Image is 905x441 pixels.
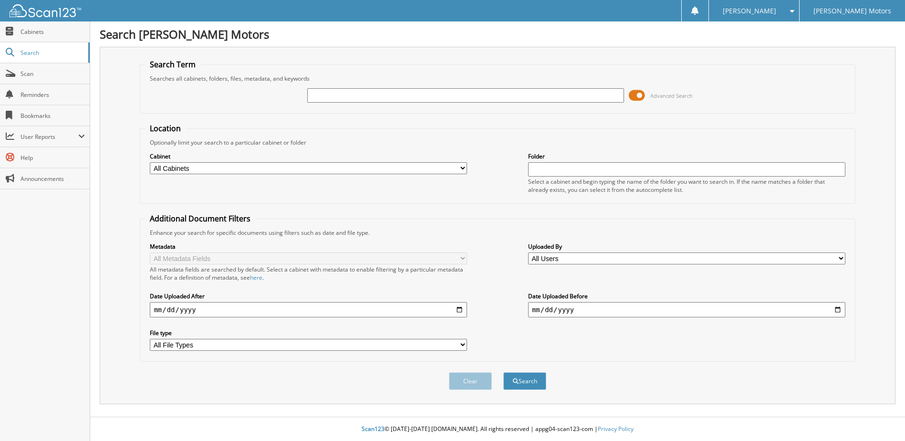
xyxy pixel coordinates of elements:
[90,418,905,441] div: © [DATE]-[DATE] [DOMAIN_NAME]. All rights reserved | appg04-scan123-com |
[150,329,467,337] label: File type
[528,302,845,317] input: end
[528,152,845,160] label: Folder
[150,292,467,300] label: Date Uploaded After
[21,154,85,162] span: Help
[449,372,492,390] button: Clear
[145,74,850,83] div: Searches all cabinets, folders, files, metadata, and keywords
[150,152,467,160] label: Cabinet
[21,70,85,78] span: Scan
[150,302,467,317] input: start
[598,425,634,433] a: Privacy Policy
[145,229,850,237] div: Enhance your search for specific documents using filters such as date and file type.
[145,213,255,224] legend: Additional Document Filters
[21,91,85,99] span: Reminders
[650,92,693,99] span: Advanced Search
[250,273,262,282] a: here
[503,372,546,390] button: Search
[100,26,895,42] h1: Search [PERSON_NAME] Motors
[145,59,200,70] legend: Search Term
[528,292,845,300] label: Date Uploaded Before
[21,175,85,183] span: Announcements
[362,425,385,433] span: Scan123
[813,8,891,14] span: [PERSON_NAME] Motors
[528,178,845,194] div: Select a cabinet and begin typing the name of the folder you want to search in. If the name match...
[150,242,467,251] label: Metadata
[21,112,85,120] span: Bookmarks
[21,28,85,36] span: Cabinets
[528,242,845,251] label: Uploaded By
[145,138,850,147] div: Optionally limit your search to a particular cabinet or folder
[10,4,81,17] img: scan123-logo-white.svg
[145,123,186,134] legend: Location
[723,8,776,14] span: [PERSON_NAME]
[21,133,78,141] span: User Reports
[21,49,83,57] span: Search
[150,265,467,282] div: All metadata fields are searched by default. Select a cabinet with metadata to enable filtering b...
